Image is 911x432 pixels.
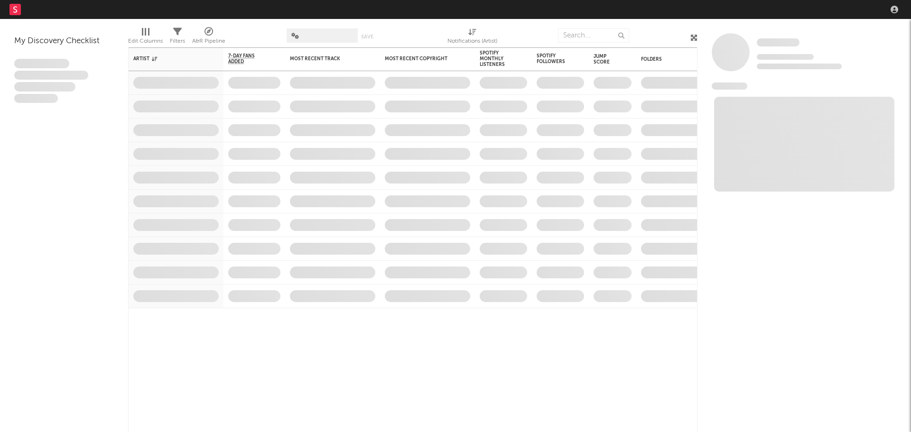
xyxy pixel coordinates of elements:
input: Search... [558,28,629,43]
button: Save [361,34,373,39]
a: Some Artist [757,38,799,47]
span: 0 fans last week [757,64,842,69]
span: Aliquam viverra [14,94,58,103]
span: Tracking Since: [DATE] [757,54,814,60]
div: Most Recent Track [290,56,361,62]
span: Integer aliquet in purus et [14,71,88,80]
div: Jump Score [594,54,617,65]
div: Artist [133,56,205,62]
div: Notifications (Artist) [447,24,497,51]
div: Edit Columns [128,24,163,51]
div: Spotify Monthly Listeners [480,50,513,67]
div: A&R Pipeline [192,24,225,51]
span: Lorem ipsum dolor [14,59,69,68]
div: A&R Pipeline [192,36,225,47]
div: My Discovery Checklist [14,36,114,47]
span: 7-Day Fans Added [228,53,266,64]
div: Filters [170,24,185,51]
div: Spotify Followers [537,53,570,64]
span: News Feed [712,83,747,90]
div: Most Recent Copyright [385,56,456,62]
div: Filters [170,36,185,47]
span: Praesent ac interdum [14,82,75,92]
div: Edit Columns [128,36,163,47]
div: Notifications (Artist) [447,36,497,47]
div: Folders [641,56,712,62]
